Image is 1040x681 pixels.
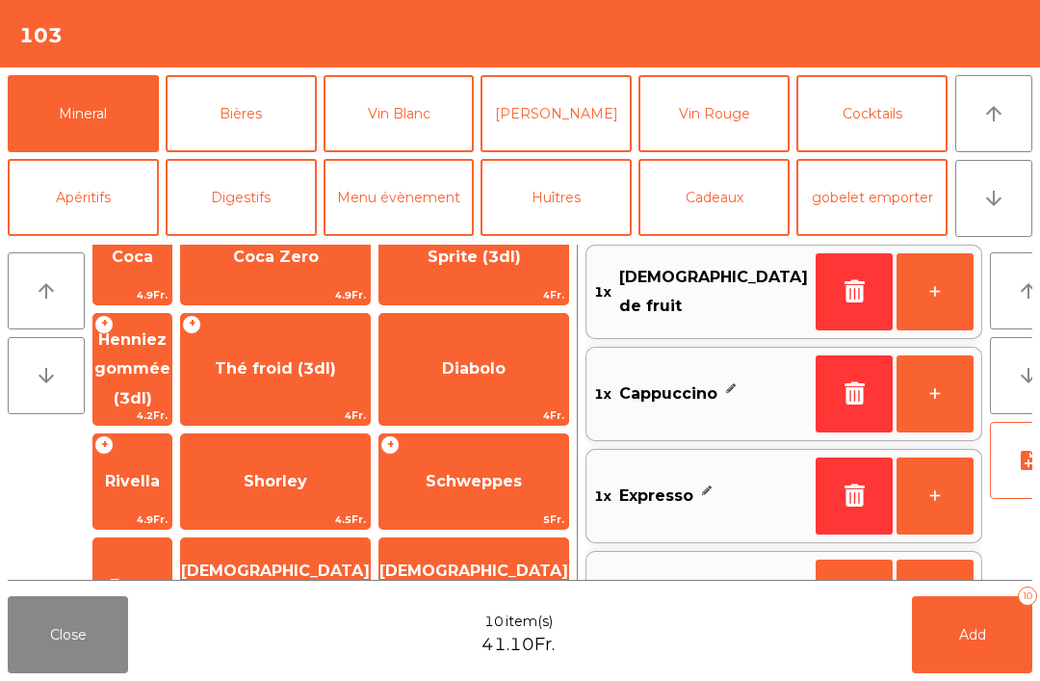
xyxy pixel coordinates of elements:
[166,75,317,152] button: Bières
[181,562,370,609] span: [DEMOGRAPHIC_DATA] de pomme
[594,380,611,408] span: 1x
[506,612,553,632] span: item(s)
[324,75,475,152] button: Vin Blanc
[594,263,611,322] span: 1x
[93,286,171,304] span: 4.9Fr.
[93,511,171,529] span: 4.9Fr.
[94,315,114,334] span: +
[35,279,58,302] i: arrow_upward
[166,159,317,236] button: Digestifs
[619,482,693,511] span: Expresso
[105,472,160,490] span: Rivella
[638,75,790,152] button: Vin Rouge
[816,560,893,637] button: -
[982,187,1005,210] i: arrow_downward
[912,596,1032,673] button: Add10
[1017,279,1040,302] i: arrow_upward
[897,560,974,637] button: +
[959,626,986,643] span: Add
[1017,364,1040,387] i: arrow_downward
[481,632,555,658] span: 41.10Fr.
[110,576,156,594] span: Fanta
[8,596,128,673] button: Close
[8,337,85,414] button: arrow_downward
[982,102,1005,125] i: arrow_upward
[1017,449,1040,472] i: note_add
[796,75,948,152] button: Cocktails
[955,75,1032,152] button: arrow_upward
[481,159,632,236] button: Huîtres
[8,252,85,329] button: arrow_upward
[8,75,159,152] button: Mineral
[897,355,974,432] button: +
[955,160,1032,237] button: arrow_downward
[428,248,521,266] span: Sprite (3dl)
[94,330,170,407] span: Henniez gommée (3dl)
[442,359,506,378] span: Diabolo
[897,253,974,330] button: +
[182,315,201,334] span: +
[244,472,307,490] span: Shorley
[181,406,370,425] span: 4Fr.
[619,263,808,322] span: [DEMOGRAPHIC_DATA] de fruit
[233,248,319,266] span: Coca Zero
[112,248,153,266] span: Coca
[324,159,475,236] button: Menu évènement
[94,435,114,455] span: +
[897,458,974,535] button: +
[19,21,63,50] h4: 103
[380,435,400,455] span: +
[379,406,568,425] span: 4Fr.
[8,159,159,236] button: Apéritifs
[93,406,171,425] span: 4.2Fr.
[379,511,568,529] span: 5Fr.
[181,511,370,529] span: 4.5Fr.
[796,159,948,236] button: gobelet emporter
[35,364,58,387] i: arrow_downward
[379,562,568,609] span: [DEMOGRAPHIC_DATA] de fruit
[215,359,336,378] span: Thé froid (3dl)
[481,75,632,152] button: [PERSON_NAME]
[379,286,568,304] span: 4Fr.
[1018,587,1037,606] div: 10
[484,612,504,632] span: 10
[594,482,611,511] span: 1x
[619,380,717,408] span: Cappuccino
[181,286,370,304] span: 4.9Fr.
[638,159,790,236] button: Cadeaux
[426,472,522,490] span: Schweppes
